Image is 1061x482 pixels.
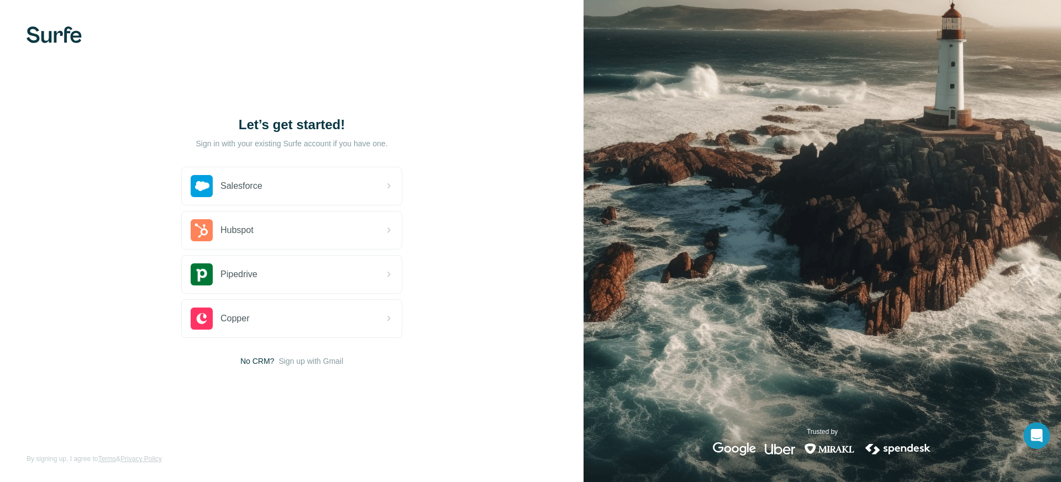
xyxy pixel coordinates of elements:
[191,219,213,241] img: hubspot's logo
[120,455,162,463] a: Privacy Policy
[864,442,932,455] img: spendesk's logo
[181,116,402,134] h1: Let’s get started!
[98,455,116,463] a: Terms
[220,268,258,281] span: Pipedrive
[1023,422,1050,449] div: Open Intercom Messenger
[765,442,795,455] img: uber's logo
[191,308,213,330] img: copper's logo
[220,224,254,237] span: Hubspot
[191,175,213,197] img: salesforce's logo
[240,356,274,367] span: No CRM?
[191,263,213,285] img: pipedrive's logo
[27,27,82,43] img: Surfe's logo
[196,138,387,149] p: Sign in with your existing Surfe account if you have one.
[27,454,162,464] span: By signing up, I agree to &
[804,442,855,455] img: mirakl's logo
[220,179,262,193] span: Salesforce
[279,356,343,367] button: Sign up with Gmail
[807,427,838,437] p: Trusted by
[220,312,249,325] span: Copper
[713,442,756,455] img: google's logo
